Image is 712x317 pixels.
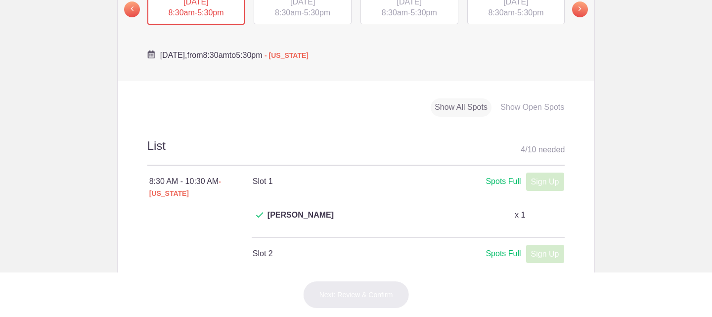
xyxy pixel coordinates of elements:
p: x 1 [515,270,525,282]
span: 5:30pm [236,51,262,59]
button: Next: Review & Confirm [303,281,409,309]
span: [DATE], [160,51,187,59]
div: Spots Full [486,176,521,188]
img: Check dark green [256,212,264,218]
div: Show All Spots [431,98,491,117]
span: 5:30pm [197,8,223,17]
span: 8:30am [382,8,408,17]
div: Show Open Spots [496,98,568,117]
div: Spots Full [486,248,521,260]
img: Cal purple [147,50,155,58]
span: 8:30am [488,8,514,17]
h2: List [147,137,565,166]
span: 8:30am [275,8,301,17]
p: x 1 [515,209,525,221]
span: 8:30am [168,8,194,17]
div: 8:30 AM - 10:30 AM [149,176,253,199]
span: / [525,145,527,154]
div: 4 10 needed [521,142,565,157]
span: [PERSON_NAME] [267,209,334,233]
h4: Slot 1 [253,176,408,187]
span: 5:30pm [517,8,543,17]
span: 5:30pm [410,8,437,17]
span: [PERSON_NAME] [267,270,334,294]
span: - [US_STATE] [265,51,309,59]
h4: Slot 2 [253,248,408,260]
span: - [US_STATE] [149,178,221,197]
span: 8:30am [203,51,229,59]
span: from to [160,51,309,59]
span: 5:30pm [304,8,330,17]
